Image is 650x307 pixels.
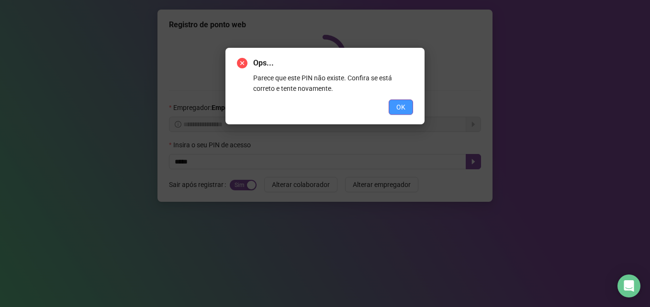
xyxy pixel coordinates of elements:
[253,57,413,69] span: Ops...
[389,99,413,115] button: OK
[617,274,640,297] div: Open Intercom Messenger
[253,73,413,94] div: Parece que este PIN não existe. Confira se está correto e tente novamente.
[237,58,247,68] span: close-circle
[396,102,405,112] span: OK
